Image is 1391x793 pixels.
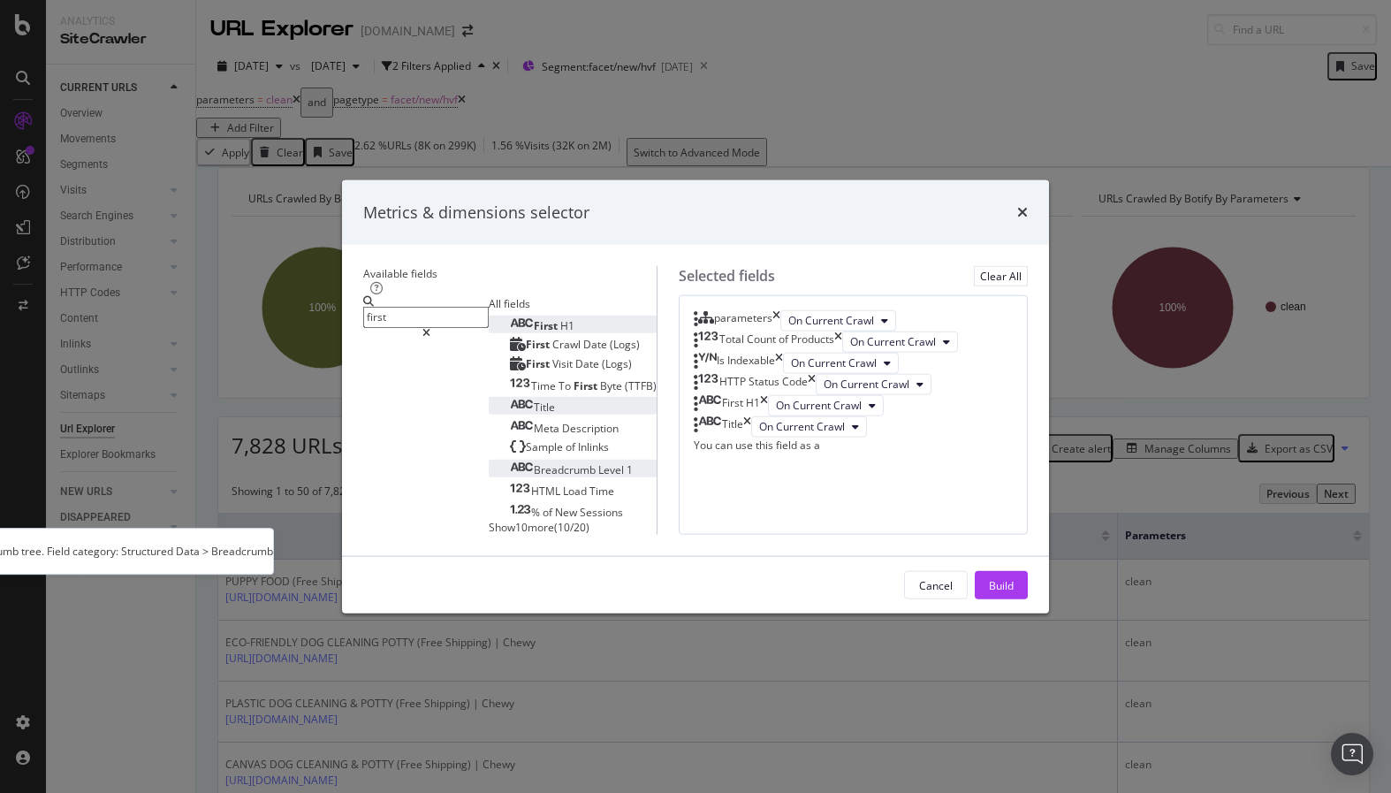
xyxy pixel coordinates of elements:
button: On Current Crawl [780,310,896,332]
div: times [772,310,780,332]
span: Show 10 more [489,520,554,535]
span: Sample [526,439,566,454]
span: Visit [552,356,575,371]
span: Time [531,378,559,393]
div: Available fields [363,266,657,281]
div: Selected fields [679,266,775,286]
div: times [834,332,842,353]
div: HTTP Status CodetimesOn Current Crawl [694,374,1013,395]
span: Time [589,483,614,498]
span: H1 [560,317,574,332]
span: Byte [600,378,625,393]
button: Clear All [974,266,1028,286]
span: First [526,336,552,351]
span: Load [563,483,589,498]
div: First H1timesOn Current Crawl [694,395,1013,416]
div: First H1 [722,395,760,416]
div: Is Indexable [717,353,775,374]
button: Build [975,571,1028,599]
span: On Current Crawl [824,377,909,392]
div: Total Count of ProductstimesOn Current Crawl [694,332,1013,353]
div: HTTP Status Code [719,374,808,395]
span: Sessions [580,505,623,520]
div: times [743,416,751,438]
div: Title [722,416,743,438]
div: parameterstimesOn Current Crawl [694,310,1013,332]
span: 1 [627,461,633,477]
input: Search by field name [363,307,489,327]
span: Meta [534,421,562,436]
span: Date [583,336,610,351]
div: times [1017,201,1028,224]
span: Breadcrumb [534,461,598,477]
button: On Current Crawl [816,374,931,395]
div: Clear All [980,269,1022,284]
span: On Current Crawl [776,398,862,413]
span: Level [598,461,627,477]
span: On Current Crawl [788,313,874,328]
span: New [555,505,580,520]
div: You can use this field as a [694,438,1013,453]
span: On Current Crawl [791,355,877,370]
div: parameters [714,310,772,332]
div: Metrics & dimensions selector [363,201,589,224]
div: modal [342,179,1049,614]
span: First [574,378,600,393]
button: On Current Crawl [751,416,867,438]
div: Cancel [919,577,953,592]
div: Total Count of Products [719,332,834,353]
span: (Logs) [602,356,632,371]
span: ( 10 / 20 ) [554,520,589,535]
span: On Current Crawl [850,334,936,349]
span: Title [534,400,555,415]
span: % [531,505,543,520]
span: Inlinks [578,439,609,454]
span: First [534,317,560,332]
button: On Current Crawl [768,395,884,416]
div: Is IndexabletimesOn Current Crawl [694,353,1013,374]
span: (TTFB) [625,378,657,393]
button: On Current Crawl [783,353,899,374]
span: Description [562,421,619,436]
span: HTML [531,483,563,498]
button: Cancel [904,571,968,599]
span: of [543,505,555,520]
div: TitletimesOn Current Crawl [694,416,1013,438]
div: times [775,353,783,374]
span: (Logs) [610,336,640,351]
span: Date [575,356,602,371]
div: All fields [489,296,657,311]
div: times [808,374,816,395]
span: On Current Crawl [759,419,845,434]
div: times [760,395,768,416]
span: To [559,378,574,393]
div: Build [989,577,1014,592]
span: of [566,439,578,454]
span: Crawl [552,336,583,351]
button: On Current Crawl [842,332,958,353]
span: First [526,356,552,371]
div: Open Intercom Messenger [1331,733,1373,775]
